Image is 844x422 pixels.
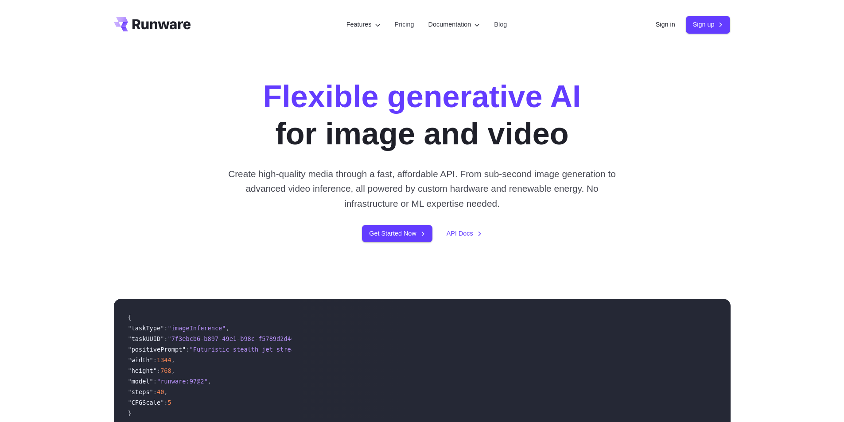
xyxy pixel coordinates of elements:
[153,378,157,385] span: :
[686,16,731,33] a: Sign up
[362,225,432,242] a: Get Started Now
[395,19,414,30] a: Pricing
[164,399,167,406] span: :
[157,378,208,385] span: "runware:97@2"
[128,367,157,374] span: "height"
[157,356,171,364] span: 1344
[128,388,153,395] span: "steps"
[128,314,132,321] span: {
[428,19,480,30] label: Documentation
[168,335,306,342] span: "7f3ebcb6-b897-49e1-b98c-f5789d2d40d7"
[190,346,520,353] span: "Futuristic stealth jet streaking through a neon-lit cityscape with glowing purple exhaust"
[171,367,175,374] span: ,
[128,325,164,332] span: "taskType"
[656,19,675,30] a: Sign in
[128,378,153,385] span: "model"
[128,399,164,406] span: "CFGScale"
[208,378,211,385] span: ,
[153,388,157,395] span: :
[263,78,581,152] h1: for image and video
[186,346,189,353] span: :
[447,228,482,239] a: API Docs
[168,325,226,332] span: "imageInference"
[168,399,171,406] span: 5
[157,388,164,395] span: 40
[164,325,167,332] span: :
[128,335,164,342] span: "taskUUID"
[128,346,186,353] span: "positivePrompt"
[225,166,619,211] p: Create high-quality media through a fast, affordable API. From sub-second image generation to adv...
[164,335,167,342] span: :
[160,367,171,374] span: 768
[346,19,381,30] label: Features
[171,356,175,364] span: ,
[494,19,507,30] a: Blog
[226,325,229,332] span: ,
[164,388,167,395] span: ,
[263,79,581,114] strong: Flexible generative AI
[128,356,153,364] span: "width"
[153,356,157,364] span: :
[128,410,132,417] span: }
[157,367,160,374] span: :
[114,17,191,31] a: Go to /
